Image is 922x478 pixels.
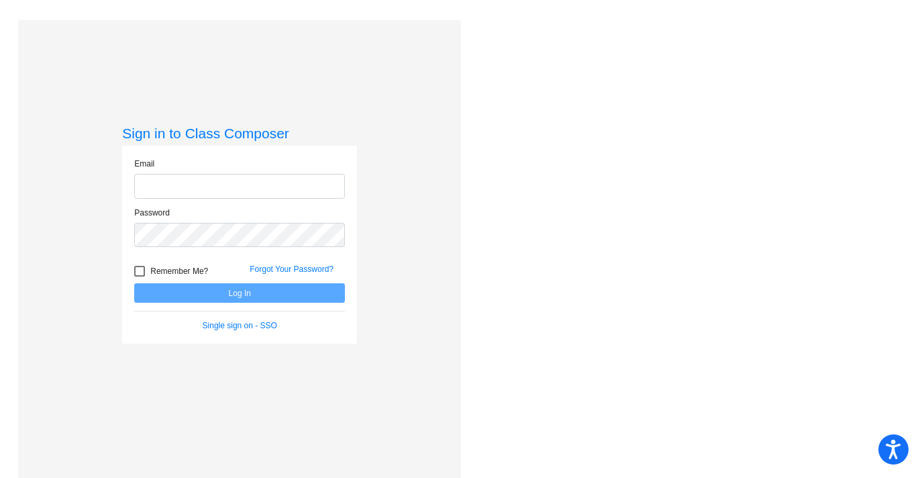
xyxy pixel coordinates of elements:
h3: Sign in to Class Composer [122,125,357,142]
a: Forgot Your Password? [250,265,334,274]
button: Log In [134,283,345,303]
label: Password [134,207,170,219]
label: Email [134,158,154,170]
span: Remember Me? [150,263,208,279]
a: Single sign on - SSO [203,321,277,330]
